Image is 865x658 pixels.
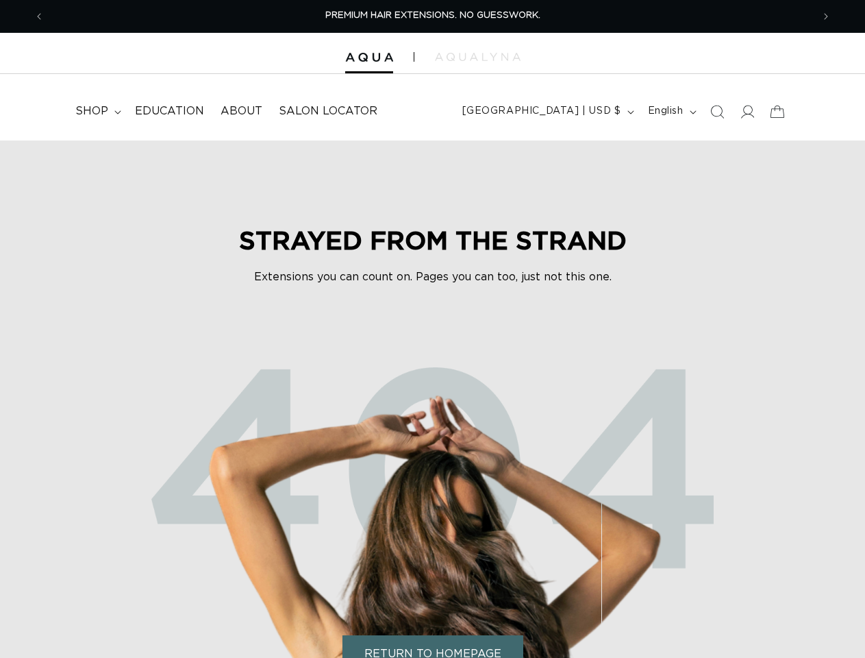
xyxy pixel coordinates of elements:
[75,104,108,119] span: shop
[648,104,684,119] span: English
[462,104,621,119] span: [GEOGRAPHIC_DATA] | USD $
[221,104,262,119] span: About
[811,3,841,29] button: Next announcement
[212,96,271,127] a: About
[702,97,732,127] summary: Search
[454,99,640,125] button: [GEOGRAPHIC_DATA] | USD $
[67,96,127,127] summary: shop
[135,104,204,119] span: Education
[640,99,702,125] button: English
[435,53,521,61] img: aqualyna.com
[325,11,540,20] span: PREMIUM HAIR EXTENSIONS. NO GUESSWORK.
[127,96,212,127] a: Education
[227,225,638,255] h2: STRAYED FROM THE STRAND
[227,269,638,285] p: Extensions you can count on. Pages you can too, just not this one.
[271,96,386,127] a: Salon Locator
[345,53,393,62] img: Aqua Hair Extensions
[24,3,54,29] button: Previous announcement
[279,104,377,119] span: Salon Locator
